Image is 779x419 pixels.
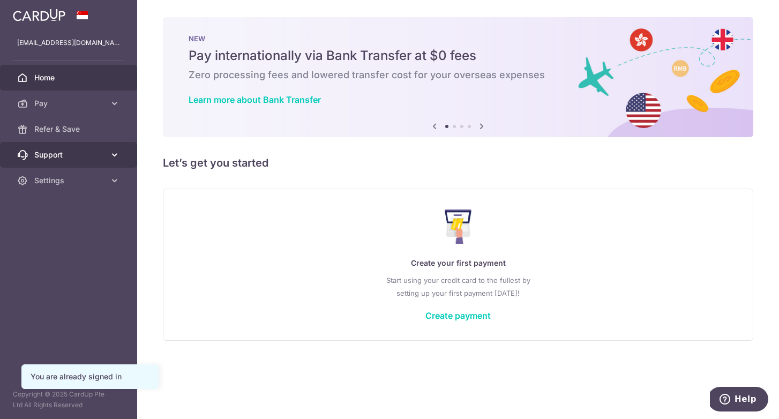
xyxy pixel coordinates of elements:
img: CardUp [13,9,65,21]
span: Pay [34,98,105,109]
span: Settings [34,175,105,186]
p: NEW [189,34,728,43]
span: Home [34,72,105,83]
h5: Pay internationally via Bank Transfer at $0 fees [189,47,728,64]
a: Learn more about Bank Transfer [189,94,321,105]
p: Start using your credit card to the fullest by setting up your first payment [DATE]! [185,274,731,300]
h5: Let’s get you started [163,154,753,171]
img: Bank transfer banner [163,17,753,137]
iframe: Opens a widget where you can find more information [710,387,768,414]
h6: Zero processing fees and lowered transfer cost for your overseas expenses [189,69,728,81]
span: Refer & Save [34,124,105,134]
img: Make Payment [445,209,472,244]
a: Create payment [425,310,491,321]
p: Create your first payment [185,257,731,270]
p: [EMAIL_ADDRESS][DOMAIN_NAME] [17,38,120,48]
div: You are already signed in [31,371,149,382]
span: Support [34,149,105,160]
